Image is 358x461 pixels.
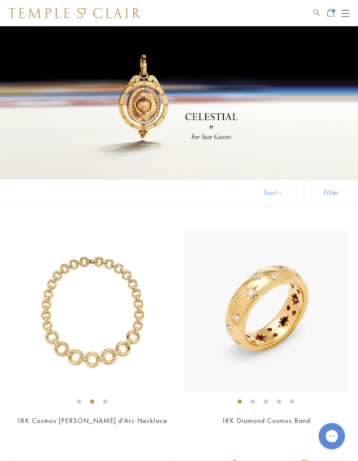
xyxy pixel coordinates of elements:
[17,416,167,425] a: 18K Cosmos [PERSON_NAME] d'Arc Necklace
[341,8,349,18] button: Open navigation
[10,229,174,392] img: 18K Cosmos Jean d'Arc Necklace
[244,180,304,206] button: Show sort by
[222,416,310,425] a: 18K Diamond Cosmos Band
[327,8,334,18] a: Open Shopping Bag
[304,180,358,206] button: Show filters
[9,8,141,18] img: Temple St. Clair
[314,420,349,452] iframe: Gorgias live chat messenger
[313,8,320,18] a: Search
[184,229,348,392] img: 18K Diamond Cosmos Band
